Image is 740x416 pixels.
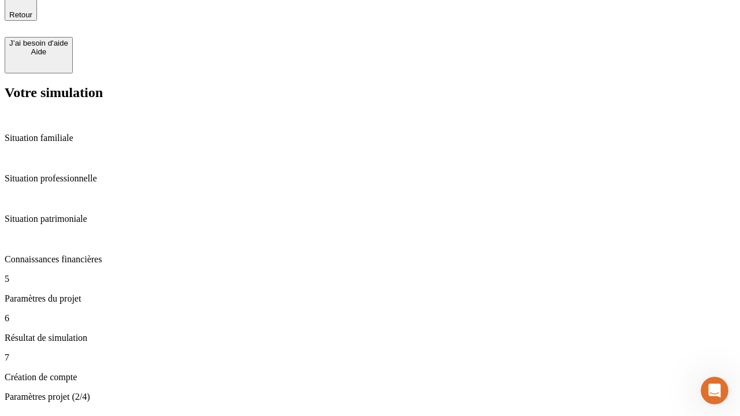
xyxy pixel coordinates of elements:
[5,352,735,363] p: 7
[5,274,735,284] p: 5
[5,313,735,324] p: 6
[5,372,735,382] p: Création de compte
[5,392,735,402] p: Paramètres projet (2/4)
[5,294,735,304] p: Paramètres du projet
[9,39,68,47] div: J’ai besoin d'aide
[9,10,32,19] span: Retour
[5,85,735,101] h2: Votre simulation
[5,37,73,73] button: J’ai besoin d'aideAide
[5,254,735,265] p: Connaissances financières
[701,377,728,404] iframe: Intercom live chat
[9,47,68,56] div: Aide
[5,214,735,224] p: Situation patrimoniale
[5,133,735,143] p: Situation familiale
[5,173,735,184] p: Situation professionnelle
[5,333,735,343] p: Résultat de simulation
